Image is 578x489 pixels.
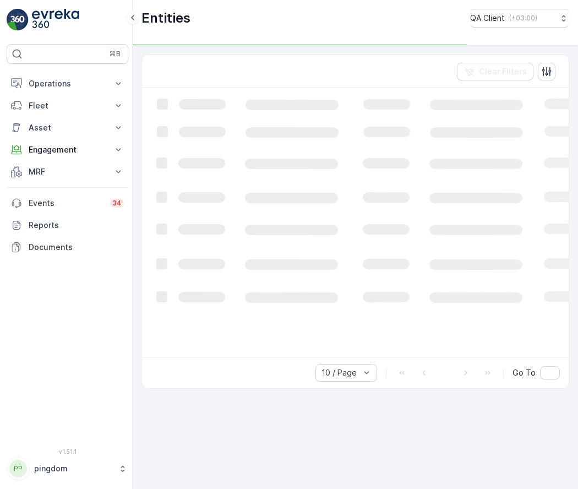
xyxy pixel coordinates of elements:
[112,199,122,208] p: 34
[7,448,128,455] span: v 1.51.1
[479,66,527,77] p: Clear Filters
[7,117,128,139] button: Asset
[29,220,124,231] p: Reports
[470,13,505,24] p: QA Client
[7,457,128,480] button: PPpingdom
[29,122,106,133] p: Asset
[29,166,106,177] p: MRF
[34,463,113,474] p: pingdom
[7,73,128,95] button: Operations
[9,460,27,477] div: PP
[7,214,128,236] a: Reports
[29,198,103,209] p: Events
[509,14,537,23] p: ( +03:00 )
[457,63,533,80] button: Clear Filters
[7,9,29,31] img: logo
[7,95,128,117] button: Fleet
[110,50,121,58] p: ⌘B
[512,367,536,378] span: Go To
[7,192,128,214] a: Events34
[32,9,79,31] img: logo_light-DOdMpM7g.png
[29,242,124,253] p: Documents
[141,9,190,27] p: Entities
[7,161,128,183] button: MRF
[29,78,106,89] p: Operations
[29,100,106,111] p: Fleet
[29,144,106,155] p: Engagement
[7,236,128,258] a: Documents
[470,9,569,28] button: QA Client(+03:00)
[7,139,128,161] button: Engagement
